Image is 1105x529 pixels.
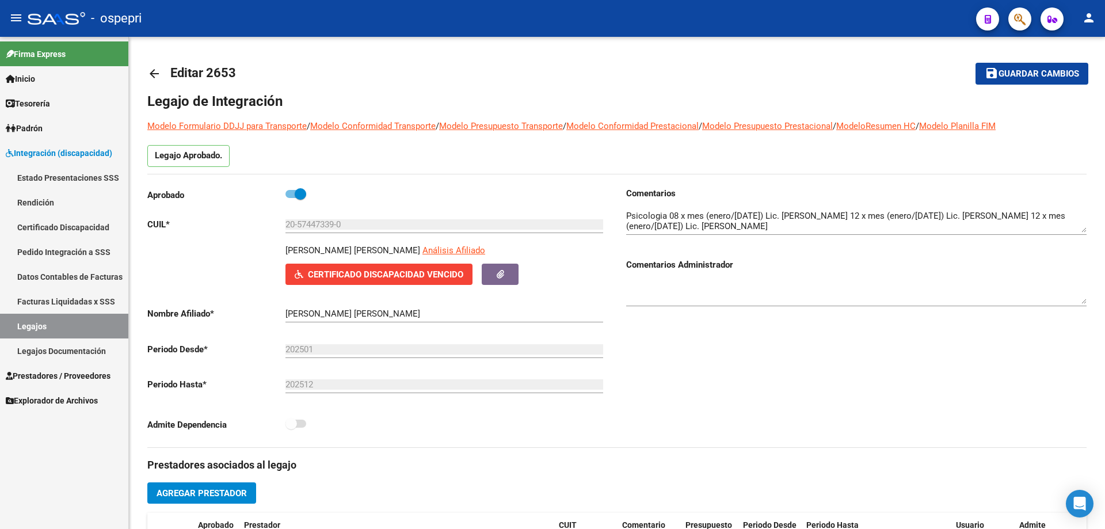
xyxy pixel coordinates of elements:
[6,73,35,85] span: Inicio
[6,370,110,382] span: Prestadores / Proveedores
[147,218,285,231] p: CUIL
[310,121,436,131] a: Modelo Conformidad Transporte
[566,121,699,131] a: Modelo Conformidad Prestacional
[147,145,230,167] p: Legajo Aprobado.
[836,121,916,131] a: ModeloResumen HC
[170,66,236,80] span: Editar 2653
[147,307,285,320] p: Nombre Afiliado
[6,394,98,407] span: Explorador de Archivos
[919,121,996,131] a: Modelo Planilla FIM
[702,121,833,131] a: Modelo Presupuesto Prestacional
[147,418,285,431] p: Admite Dependencia
[976,63,1088,84] button: Guardar cambios
[147,482,256,504] button: Agregar Prestador
[9,11,23,25] mat-icon: menu
[308,269,463,280] span: Certificado Discapacidad Vencido
[422,245,485,256] span: Análisis Afiliado
[147,457,1087,473] h3: Prestadores asociados al legajo
[626,187,1087,200] h3: Comentarios
[6,48,66,60] span: Firma Express
[147,92,1087,111] h1: Legajo de Integración
[285,264,473,285] button: Certificado Discapacidad Vencido
[1082,11,1096,25] mat-icon: person
[147,378,285,391] p: Periodo Hasta
[985,66,999,80] mat-icon: save
[1066,490,1093,517] div: Open Intercom Messenger
[626,258,1087,271] h3: Comentarios Administrador
[157,488,247,498] span: Agregar Prestador
[147,121,307,131] a: Modelo Formulario DDJJ para Transporte
[6,122,43,135] span: Padrón
[285,244,420,257] p: [PERSON_NAME] [PERSON_NAME]
[999,69,1079,79] span: Guardar cambios
[6,97,50,110] span: Tesorería
[91,6,142,31] span: - ospepri
[439,121,563,131] a: Modelo Presupuesto Transporte
[147,67,161,81] mat-icon: arrow_back
[147,189,285,201] p: Aprobado
[147,343,285,356] p: Periodo Desde
[6,147,112,159] span: Integración (discapacidad)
